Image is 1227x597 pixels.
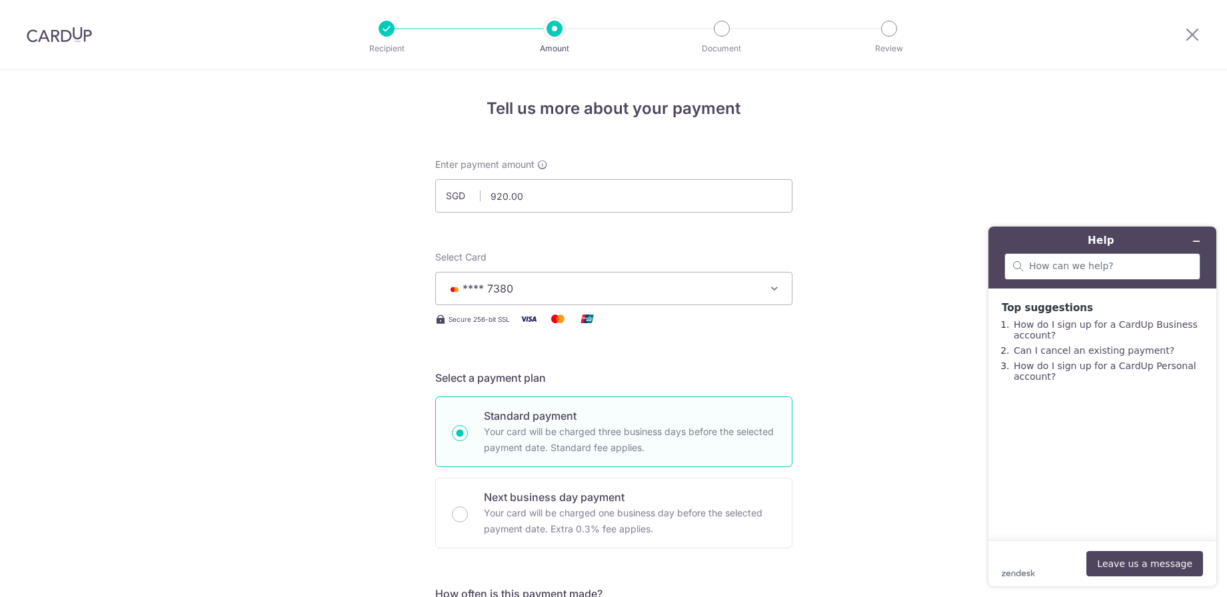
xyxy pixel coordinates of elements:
[449,314,510,324] span: Secure 256-bit SSL
[574,310,601,327] img: Union Pay
[31,9,58,21] span: Help
[505,42,604,55] p: Amount
[484,424,776,456] p: Your card will be charged three business days before the selected payment date. Standard fee appl...
[672,42,771,55] p: Document
[446,189,481,203] span: SGD
[447,285,463,294] img: MASTERCARD
[484,505,776,537] p: Your card will be charged one business day before the selected payment date. Extra 0.3% fee applies.
[484,408,776,424] p: Standard payment
[435,251,487,263] span: translation missing: en.payables.payment_networks.credit_card.summary.labels.select_card
[484,489,776,505] p: Next business day payment
[435,158,535,171] span: Enter payment amount
[978,216,1227,597] iframe: Find more information here
[435,97,792,121] h4: Tell us more about your payment
[435,179,792,213] input: 0.00
[337,42,436,55] p: Recipient
[435,370,792,386] h5: Select a payment plan
[27,27,92,43] img: CardUp
[545,310,571,327] img: Mastercard
[515,310,542,327] img: Visa
[840,42,938,55] p: Review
